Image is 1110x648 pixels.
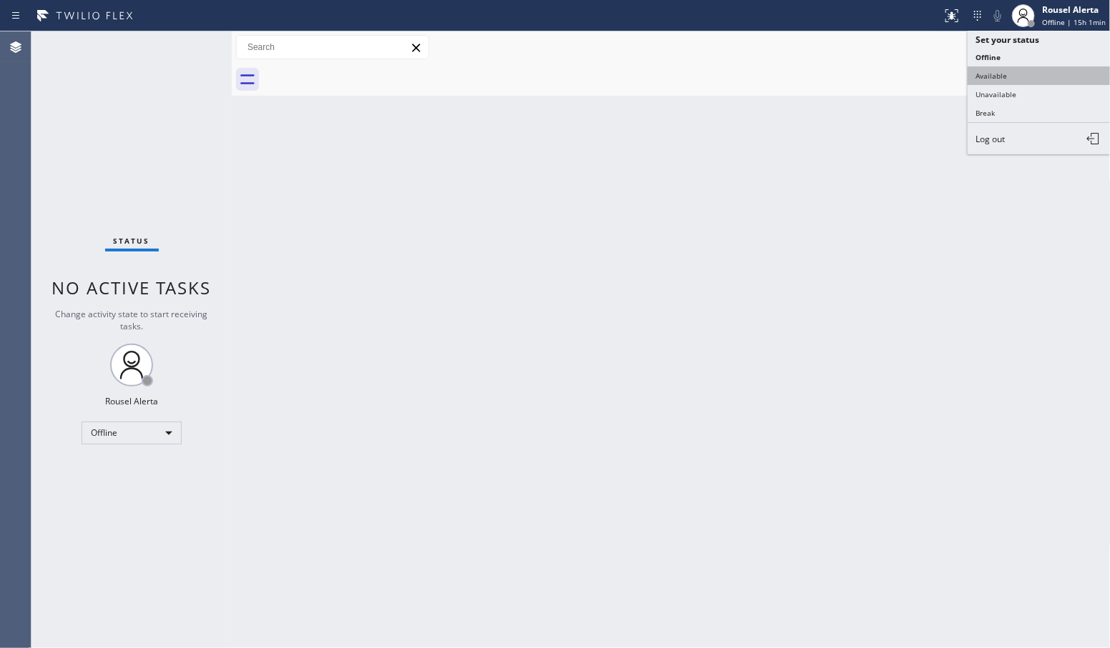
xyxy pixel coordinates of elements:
[114,236,150,246] span: Status
[82,422,182,444] div: Offline
[52,276,212,299] span: No active tasks
[105,395,158,407] div: Rousel Alerta
[1042,4,1106,16] div: Rousel Alerta
[1042,17,1106,27] span: Offline | 15h 1min
[56,308,208,332] span: Change activity state to start receiving tasks.
[237,36,428,59] input: Search
[988,6,1008,26] button: Mute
